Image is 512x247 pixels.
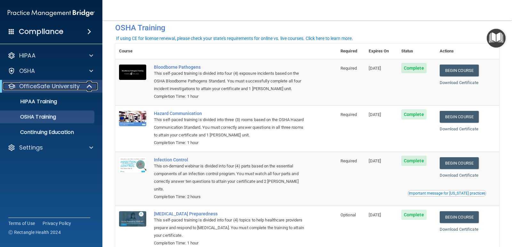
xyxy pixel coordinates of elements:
h4: OSHA Training [115,23,499,32]
a: Privacy Policy [43,220,71,227]
a: Download Certificate [440,173,478,178]
div: If using CE for license renewal, please check your state's requirements for online vs. live cours... [116,36,353,41]
a: Hazard Communication [154,111,305,116]
span: Complete [401,63,427,73]
p: OSHA Training [4,114,56,120]
span: Required [340,112,357,117]
a: Download Certificate [440,80,478,85]
span: Complete [401,156,427,166]
a: OfficeSafe University [8,82,93,90]
img: PMB logo [8,7,95,19]
div: This on-demand webinar is divided into four (4) parts based on the essential components of an inf... [154,162,305,193]
a: Begin Course [440,65,479,76]
span: [DATE] [369,66,381,71]
div: Completion Time: 1 hour [154,139,305,147]
a: Bloodborne Pathogens [154,65,305,70]
p: Continuing Education [4,129,92,135]
p: Settings [19,144,43,151]
span: Complete [401,109,427,120]
span: [DATE] [369,212,381,217]
a: OSHA [8,67,93,75]
a: Begin Course [440,211,479,223]
button: Read this if you are a dental practitioner in the state of CA [408,190,486,197]
h4: Compliance [19,27,63,36]
div: Completion Time: 1 hour [154,93,305,100]
a: Settings [8,144,93,151]
a: Terms of Use [8,220,35,227]
a: HIPAA [8,52,93,59]
div: Completion Time: 1 hour [154,239,305,247]
a: Begin Course [440,111,479,123]
div: Completion Time: 2 hours [154,193,305,201]
button: If using CE for license renewal, please check your state's requirements for online vs. live cours... [115,35,354,42]
div: This self-paced training is divided into three (3) rooms based on the OSHA Hazard Communication S... [154,116,305,139]
p: OSHA [19,67,35,75]
div: This self-paced training is divided into four (4) exposure incidents based on the OSHA Bloodborne... [154,70,305,93]
span: Optional [340,212,356,217]
a: Begin Course [440,157,479,169]
span: Required [340,158,357,163]
th: Status [397,43,436,59]
div: Important message for [US_STATE] practices [409,191,485,195]
th: Required [337,43,365,59]
p: HIPAA Training [4,98,57,105]
p: HIPAA [19,52,36,59]
th: Course [115,43,150,59]
a: Download Certificate [440,227,478,232]
a: Infection Control [154,157,305,162]
span: [DATE] [369,112,381,117]
span: Ⓒ Rectangle Health 2024 [8,229,61,235]
a: [MEDICAL_DATA] Preparedness [154,211,305,216]
th: Actions [436,43,499,59]
a: Download Certificate [440,127,478,131]
button: Open Resource Center [487,29,506,48]
span: [DATE] [369,158,381,163]
span: Complete [401,210,427,220]
p: OfficeSafe University [19,82,80,90]
span: Required [340,66,357,71]
div: This self-paced training is divided into four (4) topics to help healthcare providers prepare and... [154,216,305,239]
th: Expires On [365,43,397,59]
